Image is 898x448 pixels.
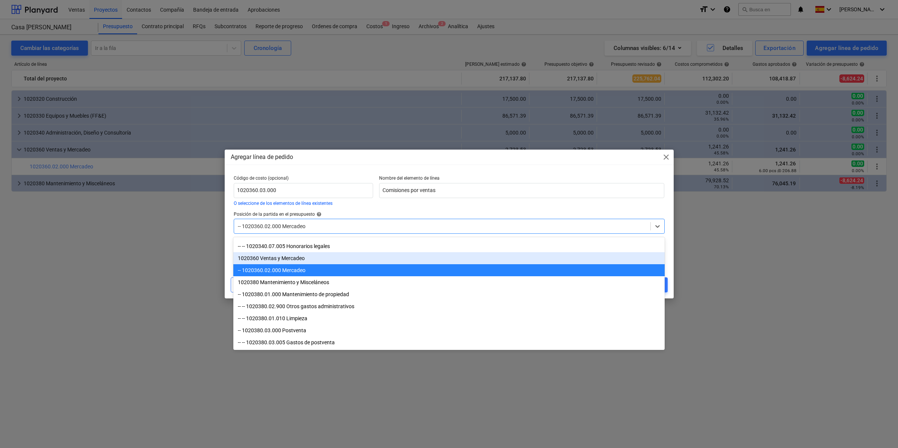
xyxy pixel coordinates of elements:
[234,212,665,218] div: Posición de la partida en el presupuesto
[662,153,671,162] span: close
[231,277,272,292] button: Cancelar
[233,336,664,348] div: -- -- 1020380.03.005 Gastos de postventa
[234,176,373,183] p: Código de costo (opcional)
[231,153,293,162] p: Agregar línea de pedido
[233,252,664,264] div: 1020360 Ventas y Mercadeo
[233,288,664,300] div: -- 1020380.01.000 Mantenimiento de propiedad
[233,276,664,288] div: 1020380 Mantenimiento y Misceláneos
[233,312,664,324] div: -- -- 1020380.01.010 Limpieza
[233,324,664,336] div: -- 1020380.03.000 Postventa
[315,212,322,217] span: help
[234,201,333,206] button: O seleccione de los elementos de línea existentes
[233,300,664,312] div: -- -- 1020380.02.900 Otros gastos administrativos
[233,264,664,276] div: -- 1020360.02.000 Mercadeo
[379,176,664,183] p: Nombre del elemento de línea
[233,240,664,252] div: -- -- 1020340.07.005 Honorarios legales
